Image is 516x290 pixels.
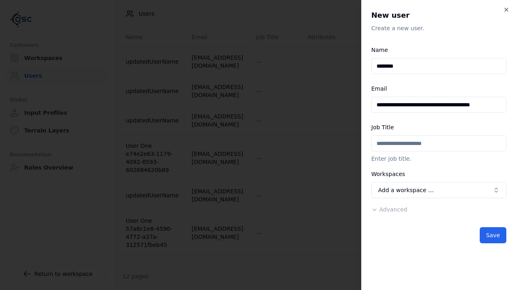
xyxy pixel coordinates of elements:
[371,85,387,92] label: Email
[480,227,506,243] button: Save
[371,24,506,32] p: Create a new user.
[371,10,506,21] h2: New user
[371,205,407,213] button: Advanced
[371,155,506,163] p: Enter job title.
[379,206,407,213] span: Advanced
[371,171,405,177] label: Workspaces
[378,186,434,194] span: Add a workspace …
[371,47,388,53] label: Name
[371,124,394,130] label: Job Title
